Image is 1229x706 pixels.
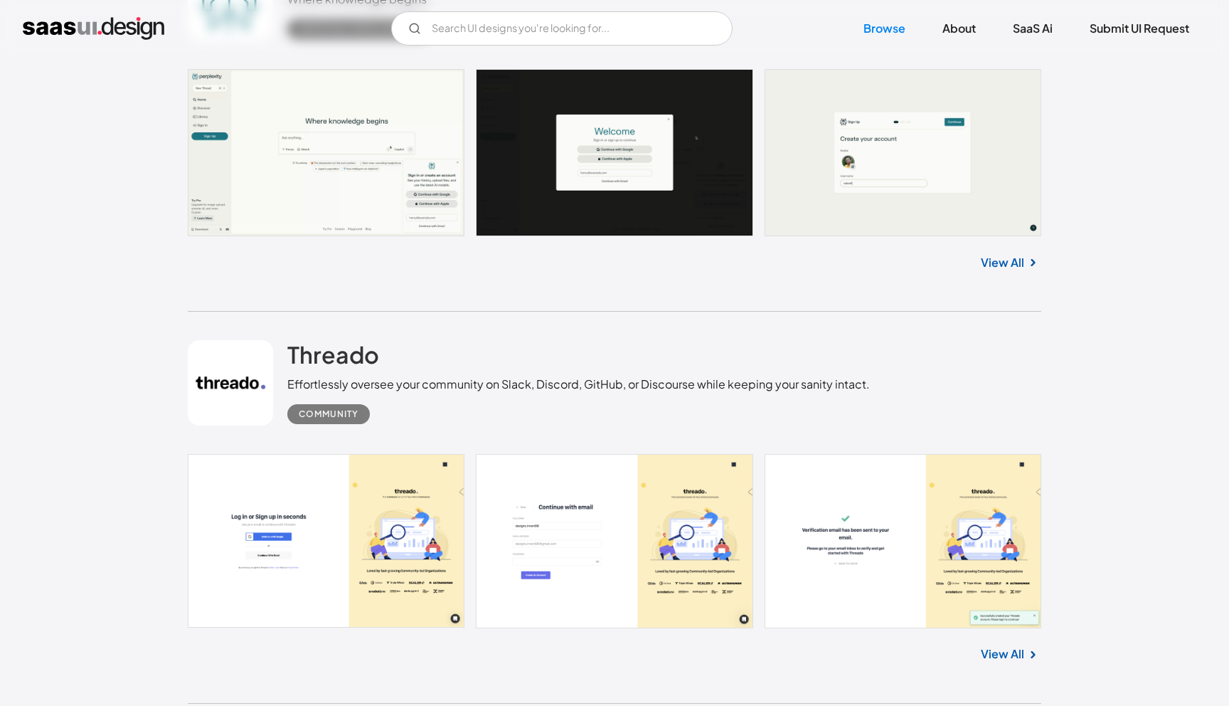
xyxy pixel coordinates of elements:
form: Email Form [391,11,733,46]
a: Threado [287,340,379,376]
a: View All [981,646,1024,663]
a: About [925,13,993,44]
a: home [23,17,164,40]
a: Submit UI Request [1073,13,1206,44]
a: SaaS Ai [996,13,1070,44]
div: Effortlessly oversee your community on Slack, Discord, GitHub, or Discourse while keeping your sa... [287,376,870,393]
div: Community [299,406,358,423]
a: Browse [846,13,922,44]
h2: Threado [287,340,379,369]
a: View All [981,254,1024,271]
input: Search UI designs you're looking for... [391,11,733,46]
